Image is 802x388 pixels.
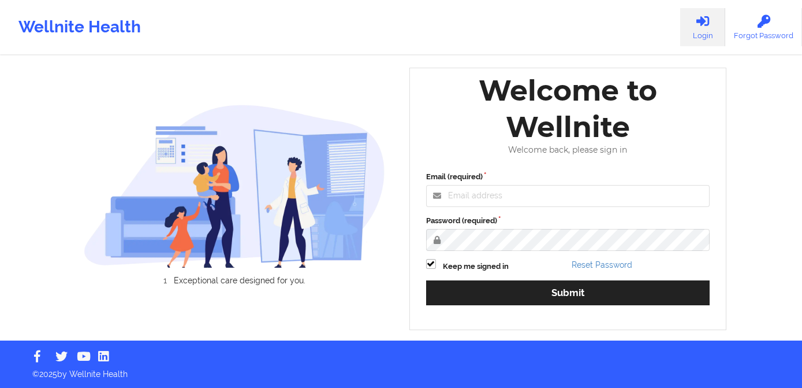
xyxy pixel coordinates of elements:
[84,104,385,268] img: wellnite-auth-hero_200.c722682e.png
[725,8,802,46] a: Forgot Password
[418,145,718,155] div: Welcome back, please sign in
[426,171,710,183] label: Email (required)
[426,185,710,207] input: Email address
[426,215,710,227] label: Password (required)
[426,280,710,305] button: Submit
[443,261,509,272] label: Keep me signed in
[24,360,778,380] p: © 2025 by Wellnite Health
[418,72,718,145] div: Welcome to Wellnite
[572,260,632,269] a: Reset Password
[680,8,725,46] a: Login
[94,276,385,285] li: Exceptional care designed for you.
